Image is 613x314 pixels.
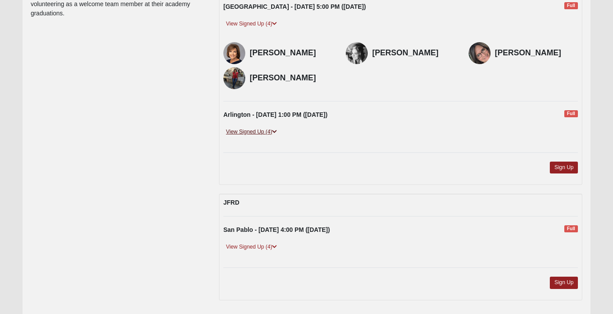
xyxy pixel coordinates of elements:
[250,73,333,83] h4: [PERSON_NAME]
[223,226,330,233] strong: San Pablo - [DATE] 4:00 PM ([DATE])
[250,48,333,58] h4: [PERSON_NAME]
[469,42,491,64] img: Cindy Deal
[550,277,578,289] a: Sign Up
[564,2,578,9] span: Full
[495,48,578,58] h4: [PERSON_NAME]
[223,127,280,137] a: View Signed Up (4)
[223,67,245,89] img: Sherri Jester
[564,110,578,117] span: Full
[346,42,368,64] img: Lynn McDaniel
[223,242,280,252] a: View Signed Up (4)
[223,19,280,29] a: View Signed Up (4)
[372,48,455,58] h4: [PERSON_NAME]
[223,111,327,118] strong: Arlington - [DATE] 1:00 PM ([DATE])
[223,199,240,206] strong: JFRD
[564,225,578,232] span: Full
[550,162,578,173] a: Sign Up
[223,3,366,10] strong: [GEOGRAPHIC_DATA] - [DATE] 5:00 PM ([DATE])
[223,42,245,64] img: Mary Anne Jacobs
